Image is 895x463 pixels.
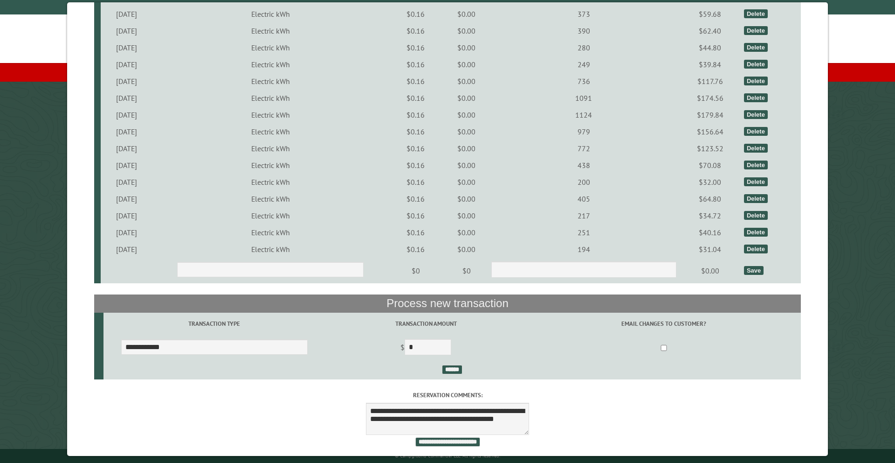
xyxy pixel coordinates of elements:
[388,224,443,241] td: $0.16
[443,6,489,22] td: $0.00
[489,56,678,73] td: 249
[101,207,153,224] td: [DATE]
[744,228,768,237] div: Delete
[678,241,743,258] td: $31.04
[678,157,743,174] td: $70.08
[101,39,153,56] td: [DATE]
[153,174,388,190] td: Electric kWh
[678,207,743,224] td: $34.72
[489,90,678,106] td: 1091
[153,22,388,39] td: Electric kWh
[388,241,443,258] td: $0.16
[388,39,443,56] td: $0.16
[101,106,153,123] td: [DATE]
[678,90,743,106] td: $174.56
[101,73,153,90] td: [DATE]
[153,207,388,224] td: Electric kWh
[388,258,443,284] td: $0
[489,157,678,174] td: 438
[489,39,678,56] td: 280
[489,123,678,140] td: 979
[388,106,443,123] td: $0.16
[101,174,153,190] td: [DATE]
[744,26,768,35] div: Delete
[744,110,768,119] div: Delete
[443,106,489,123] td: $0.00
[744,177,768,186] div: Delete
[744,245,768,253] div: Delete
[153,39,388,56] td: Electric kWh
[153,140,388,157] td: Electric kWh
[101,123,153,140] td: [DATE]
[678,6,743,22] td: $59.68
[489,73,678,90] td: 736
[744,211,768,220] div: Delete
[678,224,743,241] td: $40.16
[744,144,768,153] div: Delete
[744,9,768,18] div: Delete
[489,241,678,258] td: 194
[443,56,489,73] td: $0.00
[528,319,799,328] label: Email changes to customer?
[443,22,489,39] td: $0.00
[678,190,743,207] td: $64.80
[489,22,678,39] td: 390
[101,6,153,22] td: [DATE]
[153,224,388,241] td: Electric kWh
[388,22,443,39] td: $0.16
[443,207,489,224] td: $0.00
[101,140,153,157] td: [DATE]
[153,123,388,140] td: Electric kWh
[489,207,678,224] td: 217
[744,194,768,203] div: Delete
[153,190,388,207] td: Electric kWh
[489,106,678,123] td: 1124
[744,127,768,136] div: Delete
[443,224,489,241] td: $0.00
[443,190,489,207] td: $0.00
[489,174,678,190] td: 200
[153,106,388,123] td: Electric kWh
[744,60,768,69] div: Delete
[443,39,489,56] td: $0.00
[443,123,489,140] td: $0.00
[388,157,443,174] td: $0.16
[443,73,489,90] td: $0.00
[443,90,489,106] td: $0.00
[489,224,678,241] td: 251
[101,241,153,258] td: [DATE]
[678,140,743,157] td: $123.52
[101,56,153,73] td: [DATE]
[489,140,678,157] td: 772
[388,73,443,90] td: $0.16
[443,258,489,284] td: $0
[101,224,153,241] td: [DATE]
[388,207,443,224] td: $0.16
[94,391,801,400] label: Reservation comments:
[94,295,801,312] th: Process new transaction
[101,157,153,174] td: [DATE]
[325,335,527,361] td: $
[327,319,525,328] label: Transaction Amount
[678,123,743,140] td: $156.64
[678,56,743,73] td: $39.84
[101,190,153,207] td: [DATE]
[388,56,443,73] td: $0.16
[744,43,768,52] div: Delete
[388,6,443,22] td: $0.16
[443,140,489,157] td: $0.00
[678,258,743,284] td: $0.00
[388,174,443,190] td: $0.16
[678,73,743,90] td: $117.76
[153,90,388,106] td: Electric kWh
[388,140,443,157] td: $0.16
[395,453,500,459] small: © Campground Commander LLC. All rights reserved.
[443,157,489,174] td: $0.00
[744,93,768,102] div: Delete
[388,123,443,140] td: $0.16
[153,56,388,73] td: Electric kWh
[744,161,768,169] div: Delete
[489,6,678,22] td: 373
[443,241,489,258] td: $0.00
[678,174,743,190] td: $32.00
